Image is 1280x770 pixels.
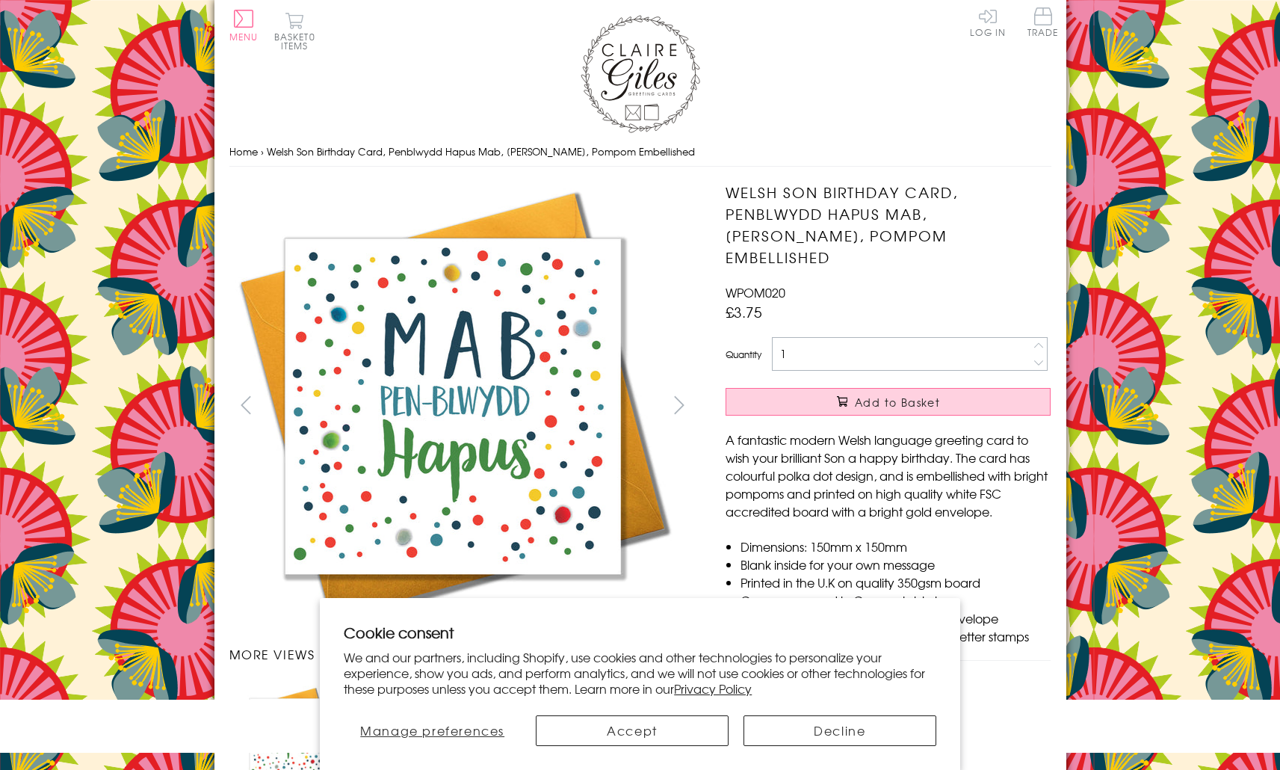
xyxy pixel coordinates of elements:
button: Menu [229,10,259,41]
a: Trade [1027,7,1059,40]
span: Add to Basket [855,395,940,410]
button: Accept [536,715,729,746]
li: Comes wrapped in Compostable bag [741,591,1051,609]
button: prev [229,388,263,422]
button: next [662,388,696,422]
h3: More views [229,645,696,663]
h1: Welsh Son Birthday Card, Penblwydd Hapus Mab, [PERSON_NAME], Pompom Embellished [726,182,1051,268]
button: Decline [743,715,936,746]
a: Log In [970,7,1006,37]
li: Printed in the U.K on quality 350gsm board [741,573,1051,591]
span: › [261,144,264,158]
nav: breadcrumbs [229,137,1051,167]
a: Privacy Policy [674,680,752,697]
p: A fantastic modern Welsh language greeting card to wish your brilliant Son a happy birthday. The ... [726,431,1051,520]
h2: Cookie consent [344,622,936,643]
span: Manage preferences [360,721,504,739]
button: Basket0 items [274,12,315,50]
label: Quantity [726,348,761,361]
span: Trade [1027,7,1059,37]
img: Welsh Son Birthday Card, Penblwydd Hapus Mab, Dotty, Pompom Embellished [229,182,678,630]
li: Blank inside for your own message [741,555,1051,573]
span: £3.75 [726,301,762,322]
span: WPOM020 [726,283,785,301]
button: Manage preferences [344,715,521,746]
button: Add to Basket [726,388,1051,416]
span: 0 items [281,30,315,52]
img: Claire Giles Greetings Cards [581,15,700,133]
span: Welsh Son Birthday Card, Penblwydd Hapus Mab, [PERSON_NAME], Pompom Embellished [267,144,695,158]
span: Menu [229,30,259,43]
p: We and our partners, including Shopify, use cookies and other technologies to personalize your ex... [344,650,936,696]
a: Home [229,144,258,158]
li: Dimensions: 150mm x 150mm [741,538,1051,555]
